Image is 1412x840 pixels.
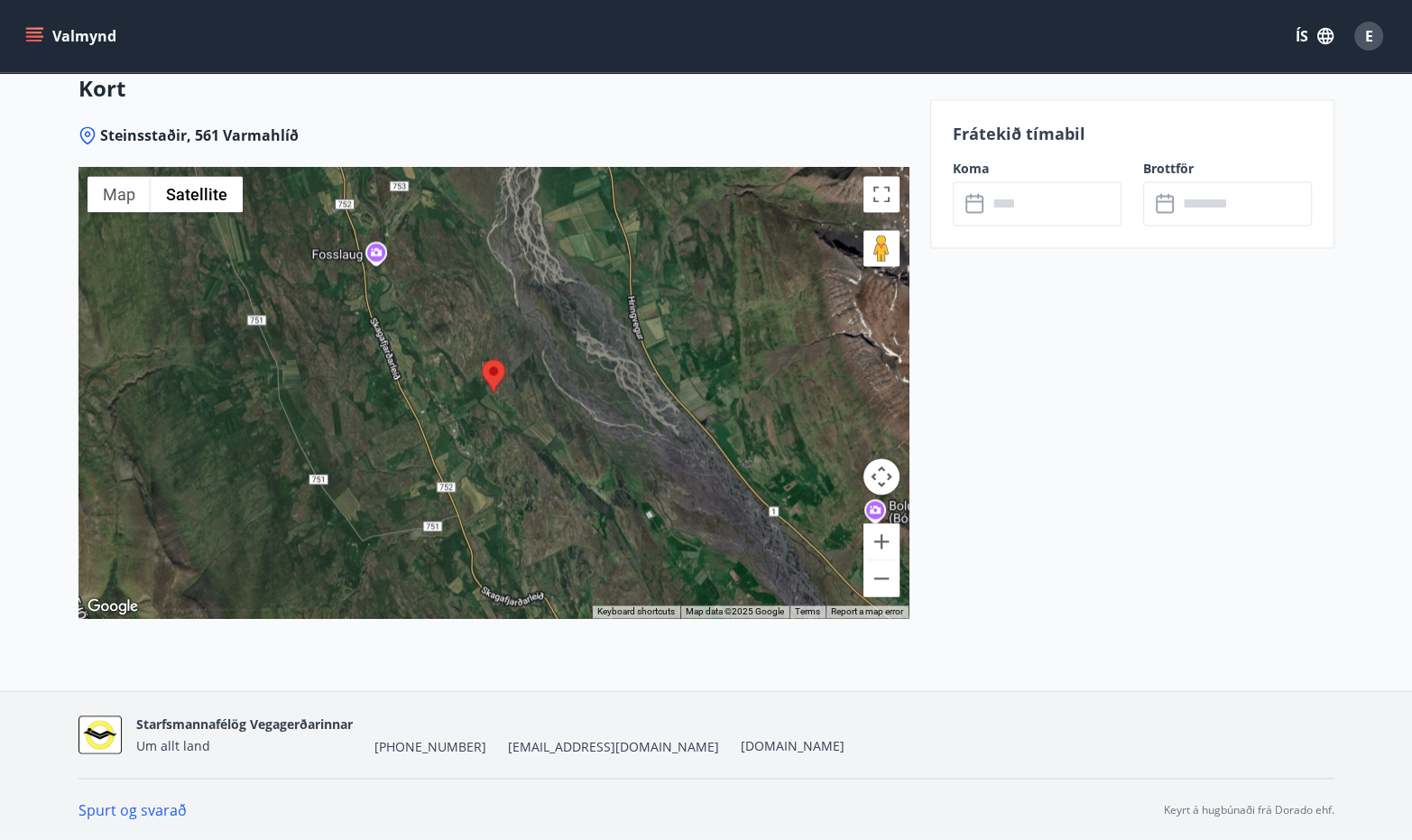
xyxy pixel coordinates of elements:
button: Toggle fullscreen view [863,176,900,212]
span: Starfsmannafélög Vegagerðarinnar [136,715,353,733]
button: Show satellite imagery [151,176,243,212]
button: E [1347,14,1390,58]
a: Open this area in Google Maps (opens a new window) [83,595,143,618]
span: Um allt land [136,737,210,754]
span: [PHONE_NUMBER] [374,738,486,756]
span: Map data ©2025 Google [686,606,784,616]
p: Frátekið tímabil [953,122,1312,145]
button: Show street map [88,176,151,212]
a: Report a map error [831,606,903,616]
label: Brottför [1143,160,1312,178]
button: Zoom out [863,560,900,596]
img: Google [83,595,143,618]
button: ÍS [1286,20,1343,52]
p: Keyrt á hugbúnaði frá Dorado ehf. [1164,802,1334,818]
span: [EMAIL_ADDRESS][DOMAIN_NAME] [508,738,719,756]
a: Terms [795,606,820,616]
img: suBotUq1GBnnm8aIt3p4JrVVQbDVnVd9Xe71I8RX.jpg [78,715,122,754]
a: [DOMAIN_NAME] [741,737,844,754]
button: Keyboard shortcuts [597,605,675,618]
a: Spurt og svarað [78,800,187,820]
h3: Kort [78,73,909,104]
button: Drag Pegman onto the map to open Street View [863,230,900,266]
button: menu [22,20,124,52]
button: Map camera controls [863,458,900,494]
label: Koma [953,160,1121,178]
span: Steinsstaðir, 561 Varmahlíð [100,125,299,145]
button: Zoom in [863,523,900,559]
span: E [1365,26,1373,46]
